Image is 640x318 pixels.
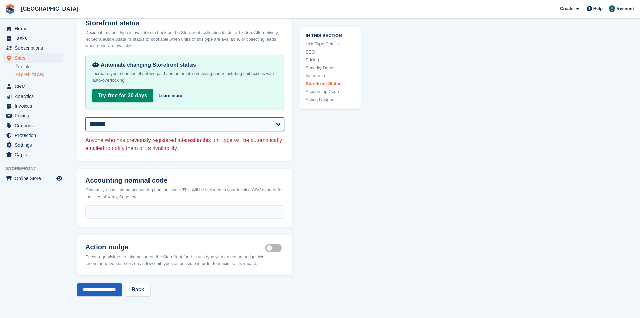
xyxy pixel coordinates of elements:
[92,62,277,68] div: Automate changing Storefront status
[306,64,355,71] a: Security Deposit
[3,111,63,120] a: menu
[265,248,284,249] label: Is active
[85,243,265,251] h2: Action nudge
[3,121,63,130] a: menu
[3,24,63,33] a: menu
[3,43,63,53] a: menu
[92,70,277,84] p: Increase your chances of getting paid and automate removing and reinstating unit access with auto...
[92,89,153,102] a: Try free for 30 days
[15,131,55,140] span: Protection
[15,92,55,101] span: Analytics
[3,92,63,101] a: menu
[6,165,67,172] span: Storefront
[85,19,284,27] h2: Storefront status
[3,34,63,43] a: menu
[15,101,55,111] span: Invoices
[85,187,284,200] div: Optionally associate an accounting nominal code. This will be included in your invoice CSV export...
[15,150,55,160] span: Capital
[3,140,63,150] a: menu
[126,283,150,296] a: Back
[85,177,284,184] h2: Accounting nominal code
[15,43,55,53] span: Subscriptions
[15,140,55,150] span: Settings
[15,64,63,70] a: Žitnjak
[85,29,284,49] div: Decide if this unit type is available to book on the Storefront, collecting leads or hidden. Alte...
[18,3,81,14] a: [GEOGRAPHIC_DATA]
[3,101,63,111] a: menu
[306,48,355,55] a: SEO
[306,41,355,47] a: Unit Type Details
[616,6,634,12] span: Account
[15,121,55,130] span: Coupons
[3,131,63,140] a: menu
[306,72,355,79] a: Insurance
[306,88,355,95] a: Accounting Code
[3,82,63,91] a: menu
[5,4,15,14] img: stora-icon-8386f47178a22dfd0bd8f6a31ec36ba5ce8667c1dd55bd0f319d3a0aa187defe.svg
[306,80,355,87] a: Storefront Status
[15,24,55,33] span: Home
[85,136,284,152] p: Anyone who has previously registered interest in this unit type will be automatically emailed to ...
[306,57,355,63] a: Pricing
[3,150,63,160] a: menu
[560,5,573,12] span: Create
[55,174,63,182] a: Preview store
[15,111,55,120] span: Pricing
[159,92,182,99] a: Learn more
[15,174,55,183] span: Online Store
[306,32,355,38] span: In this section
[3,53,63,63] a: menu
[85,254,284,267] div: Encourage visitors to take action on the Storefront for this unit type with an action nudge. We r...
[15,71,63,78] a: Zagreb zapad
[15,34,55,43] span: Tasks
[15,82,55,91] span: CRM
[3,174,63,183] a: menu
[15,53,55,63] span: Sites
[306,96,355,103] a: Action Nudges
[609,5,615,12] img: Željko Gobac
[593,5,603,12] span: Help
